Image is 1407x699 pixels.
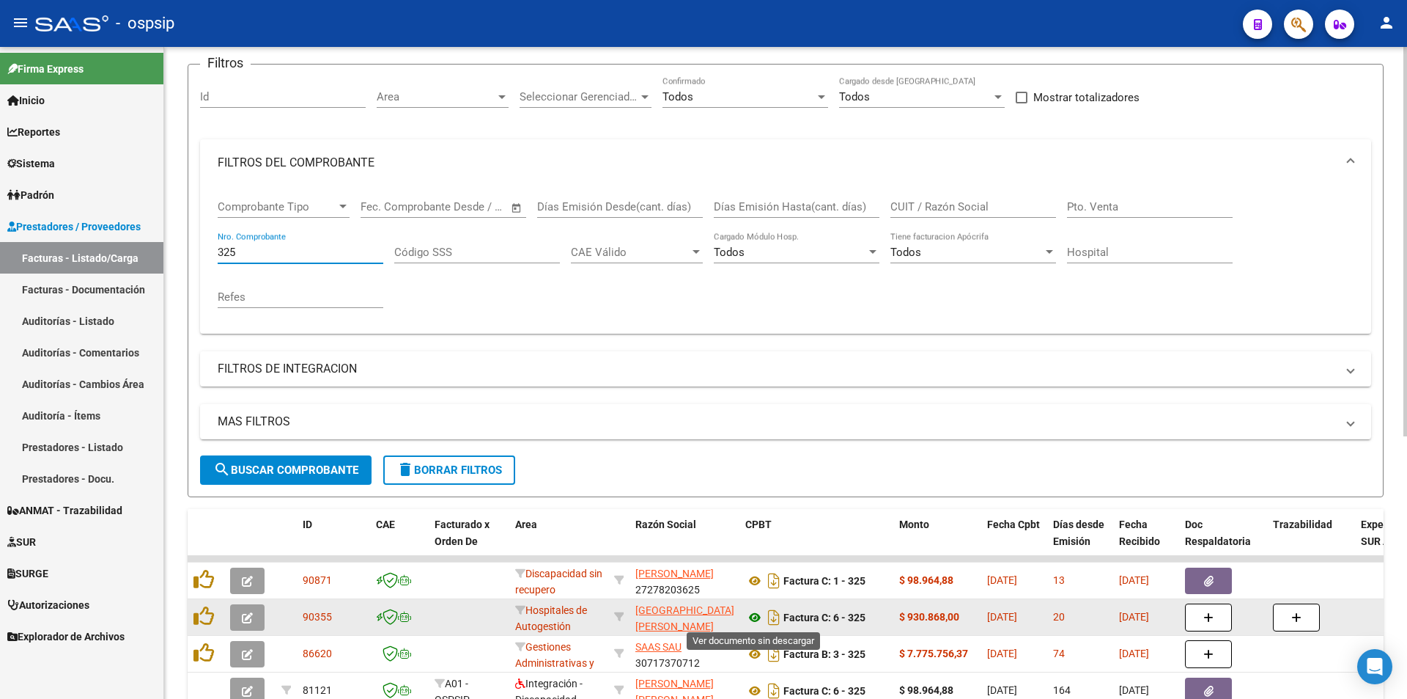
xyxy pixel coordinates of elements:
[635,641,682,653] span: SAAS SAU
[7,155,55,172] span: Sistema
[303,574,332,586] span: 90871
[981,509,1047,574] datatable-header-cell: Fecha Cpbt
[987,684,1017,696] span: [DATE]
[7,61,84,77] span: Firma Express
[635,519,696,530] span: Razón Social
[899,519,929,530] span: Monto
[200,404,1371,439] mat-expansion-panel-header: MAS FILTROS
[1113,509,1179,574] datatable-header-cell: Fecha Recibido
[520,90,638,103] span: Seleccionar Gerenciador
[370,509,429,574] datatable-header-cell: CAE
[303,684,332,696] span: 81121
[987,574,1017,586] span: [DATE]
[361,200,420,213] input: Fecha inicio
[1357,649,1392,684] div: Open Intercom Messenger
[303,648,332,659] span: 86620
[1119,611,1149,623] span: [DATE]
[783,612,865,623] strong: Factura C: 6 - 325
[635,639,734,670] div: 30717370712
[662,90,693,103] span: Todos
[635,602,734,633] div: 30674031455
[213,464,358,477] span: Buscar Comprobante
[1047,509,1113,574] datatable-header-cell: Días desde Emisión
[515,519,537,530] span: Area
[1053,684,1071,696] span: 164
[218,200,336,213] span: Comprobante Tipo
[7,92,45,109] span: Inicio
[200,139,1371,186] mat-expansion-panel-header: FILTROS DEL COMPROBANTE
[899,684,953,696] strong: $ 98.964,88
[376,519,395,530] span: CAE
[218,155,1336,171] mat-panel-title: FILTROS DEL COMPROBANTE
[1053,611,1065,623] span: 20
[764,606,783,629] i: Descargar documento
[1119,519,1160,547] span: Fecha Recibido
[200,53,251,73] h3: Filtros
[987,648,1017,659] span: [DATE]
[200,351,1371,387] mat-expansion-panel-header: FILTROS DE INTEGRACION
[12,14,29,32] mat-icon: menu
[116,7,174,40] span: - ospsip
[396,461,414,478] mat-icon: delete
[764,569,783,593] i: Descargar documento
[7,187,54,203] span: Padrón
[218,361,1336,377] mat-panel-title: FILTROS DE INTEGRACION
[635,604,734,633] span: [GEOGRAPHIC_DATA][PERSON_NAME]
[377,90,495,103] span: Area
[383,455,515,485] button: Borrar Filtros
[297,509,370,574] datatable-header-cell: ID
[1119,684,1149,696] span: [DATE]
[739,509,893,574] datatable-header-cell: CPBT
[1378,14,1395,32] mat-icon: person
[899,574,953,586] strong: $ 98.964,88
[515,641,594,687] span: Gestiones Administrativas y Otros
[1053,648,1065,659] span: 74
[1267,509,1355,574] datatable-header-cell: Trazabilidad
[783,575,865,587] strong: Factura C: 1 - 325
[7,566,48,582] span: SURGE
[839,90,870,103] span: Todos
[218,414,1336,430] mat-panel-title: MAS FILTROS
[629,509,739,574] datatable-header-cell: Razón Social
[1053,574,1065,586] span: 13
[1033,89,1140,106] span: Mostrar totalizadores
[303,519,312,530] span: ID
[1119,648,1149,659] span: [DATE]
[987,611,1017,623] span: [DATE]
[1273,519,1332,530] span: Trazabilidad
[515,604,587,633] span: Hospitales de Autogestión
[745,519,772,530] span: CPBT
[213,461,231,478] mat-icon: search
[433,200,504,213] input: Fecha fin
[1119,574,1149,586] span: [DATE]
[899,611,959,623] strong: $ 930.868,00
[714,246,745,259] span: Todos
[783,685,865,697] strong: Factura C: 6 - 325
[515,568,602,596] span: Discapacidad sin recupero
[7,534,36,550] span: SUR
[635,568,714,579] span: [PERSON_NAME]
[987,519,1040,530] span: Fecha Cpbt
[429,509,509,574] datatable-header-cell: Facturado x Orden De
[899,648,968,659] strong: $ 7.775.756,37
[635,566,734,596] div: 27278203625
[396,464,502,477] span: Borrar Filtros
[571,246,690,259] span: CAE Válido
[7,219,141,235] span: Prestadores / Proveedores
[7,629,125,645] span: Explorador de Archivos
[435,519,490,547] span: Facturado x Orden De
[7,502,122,519] span: ANMAT - Trazabilidad
[7,597,89,613] span: Autorizaciones
[890,246,921,259] span: Todos
[303,611,332,623] span: 90355
[893,509,981,574] datatable-header-cell: Monto
[509,509,608,574] datatable-header-cell: Area
[764,643,783,666] i: Descargar documento
[509,200,525,216] button: Open calendar
[1179,509,1267,574] datatable-header-cell: Doc Respaldatoria
[200,186,1371,334] div: FILTROS DEL COMPROBANTE
[1053,519,1104,547] span: Días desde Emisión
[7,124,60,140] span: Reportes
[200,455,372,485] button: Buscar Comprobante
[783,648,865,660] strong: Factura B: 3 - 325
